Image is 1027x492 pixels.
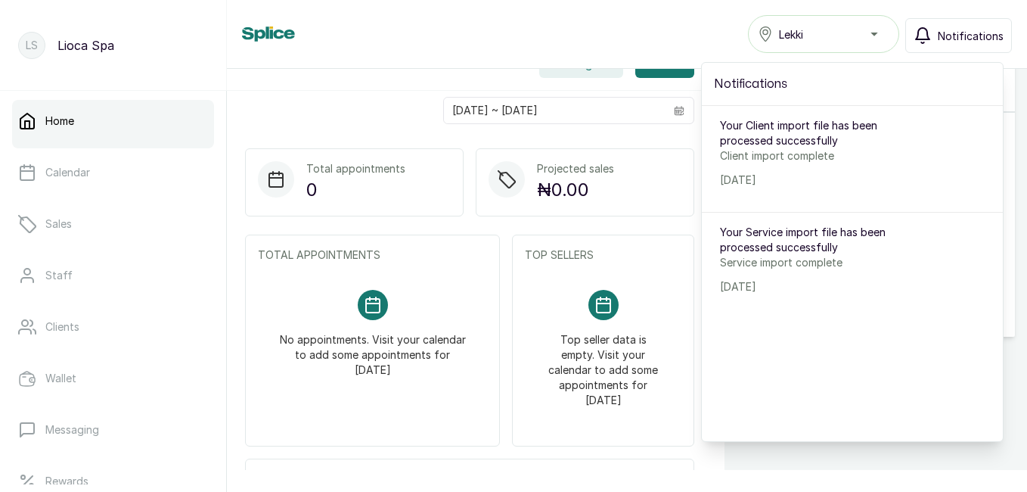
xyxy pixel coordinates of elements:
[45,165,90,180] p: Calendar
[720,148,928,163] p: Client import complete
[444,98,665,123] input: Select date
[720,173,928,188] p: [DATE]
[537,161,614,176] p: Projected sales
[276,320,469,378] p: No appointments. Visit your calendar to add some appointments for [DATE]
[714,75,991,93] h2: Notifications
[306,161,405,176] p: Total appointments
[12,151,214,194] a: Calendar
[720,255,928,270] p: Service import complete
[306,176,405,204] p: 0
[45,114,74,129] p: Home
[26,38,38,53] p: LS
[525,248,681,263] p: TOP SELLERS
[720,118,928,148] p: Your Client import file has been processed successfully
[57,36,114,54] p: Lioca Spa
[779,26,803,42] span: Lekki
[45,319,79,335] p: Clients
[543,320,663,408] p: Top seller data is empty. Visit your calendar to add some appointments for [DATE]
[45,268,73,283] p: Staff
[45,422,99,438] p: Messaging
[938,28,1004,44] span: Notifications
[12,357,214,400] a: Wallet
[537,176,614,204] p: ₦0.00
[12,254,214,297] a: Staff
[45,371,76,386] p: Wallet
[905,18,1012,53] button: Notifications
[674,105,684,116] svg: calendar
[12,306,214,348] a: Clients
[720,225,928,255] p: Your Service import file has been processed successfully
[12,203,214,245] a: Sales
[45,474,88,489] p: Rewards
[720,279,928,294] p: [DATE]
[45,216,72,232] p: Sales
[748,15,899,53] button: Lekki
[258,248,487,263] p: TOTAL APPOINTMENTS
[12,100,214,142] a: Home
[12,409,214,451] a: Messaging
